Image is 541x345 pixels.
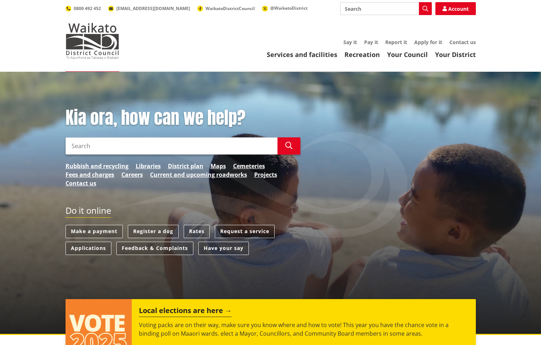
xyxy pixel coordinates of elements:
a: Current and upcoming roadworks [150,170,247,179]
span: [EMAIL_ADDRESS][DOMAIN_NAME] [116,5,190,11]
a: Have your say [198,242,249,255]
a: Careers [121,170,143,179]
a: Feedback & Complaints [116,242,193,255]
a: Rubbish and recycling [66,162,129,170]
a: [EMAIL_ADDRESS][DOMAIN_NAME] [108,5,190,11]
a: Contact us [66,179,96,188]
a: Register a dog [128,225,179,238]
a: 0800 492 452 [66,5,101,11]
p: Voting packs are on their way, make sure you know where and how to vote! This year you have the c... [139,321,468,338]
a: Rates [184,225,210,238]
a: Request a service [215,225,275,238]
h2: Do it online [66,205,111,218]
a: Say it [343,39,357,46]
input: Search input [340,2,432,15]
a: District plan [168,162,203,170]
a: Services and facilities [267,50,337,59]
a: Apply for it [414,39,442,46]
a: Your Council [387,50,428,59]
a: Account [435,2,476,15]
span: 0800 492 452 [74,5,101,11]
a: Cemeteries [233,162,265,170]
a: Fees and charges [66,170,114,179]
a: Maps [211,162,226,170]
a: WaikatoDistrictCouncil [197,5,255,11]
img: Waikato District Council - Te Kaunihera aa Takiwaa o Waikato [66,23,119,59]
span: @WaikatoDistrict [270,5,308,11]
h2: Local elections are here [139,306,232,317]
h1: Kia ora, how can we help? [66,108,300,128]
a: Contact us [449,39,476,46]
a: Make a payment [66,225,123,238]
a: Pay it [364,39,378,46]
a: Libraries [136,162,161,170]
a: Report it [385,39,407,46]
a: Applications [66,242,111,255]
a: Your District [435,50,476,59]
input: Search input [66,137,277,155]
a: @WaikatoDistrict [262,5,308,11]
span: WaikatoDistrictCouncil [206,5,255,11]
a: Projects [254,170,277,179]
a: Recreation [344,50,380,59]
